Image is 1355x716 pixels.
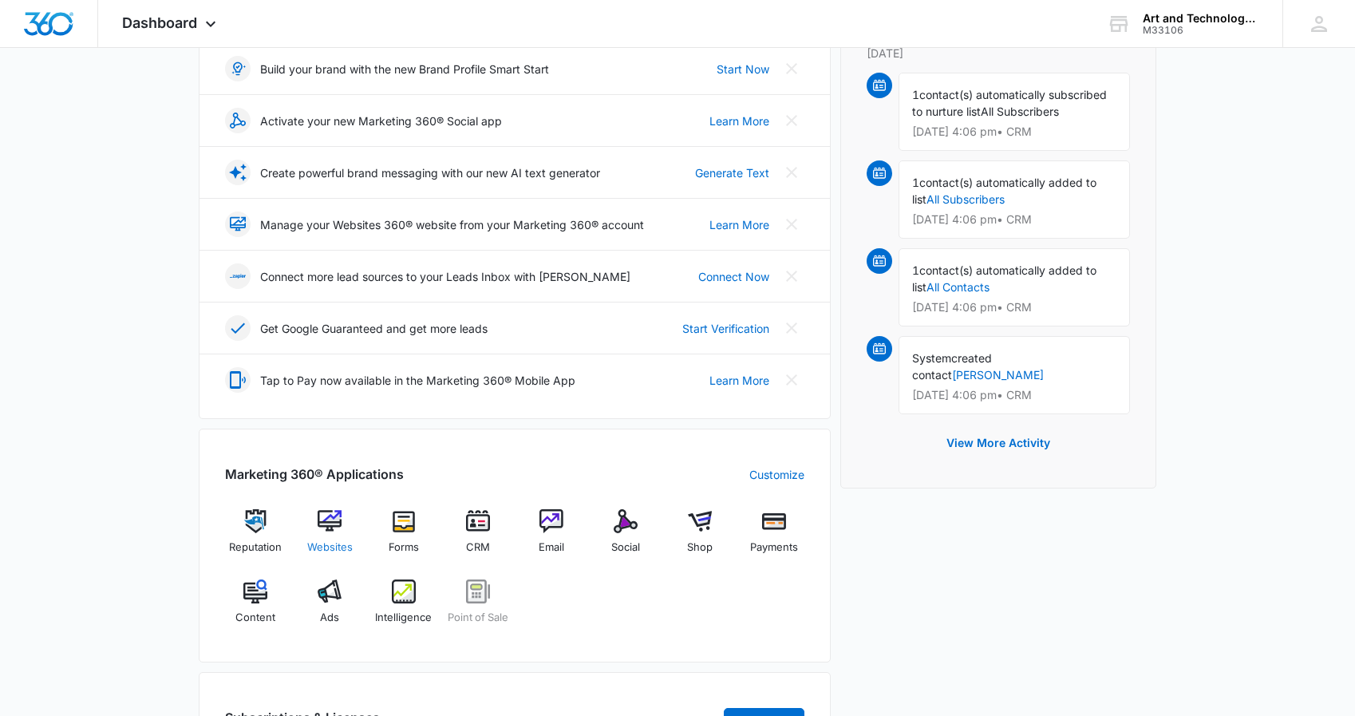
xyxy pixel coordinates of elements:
span: All Subscribers [981,105,1059,118]
a: Forms [373,509,435,567]
a: Shop [670,509,731,567]
button: View More Activity [930,424,1066,462]
span: contact(s) automatically subscribed to nurture list [912,88,1107,118]
button: Close [779,160,804,185]
span: Intelligence [375,610,432,626]
p: [DATE] [867,45,1130,61]
button: Close [779,367,804,393]
a: Customize [749,466,804,483]
span: Ads [320,610,339,626]
button: Close [779,56,804,81]
span: Shop [687,540,713,556]
span: 1 [912,88,919,101]
span: 1 [912,176,919,189]
a: Intelligence [373,580,435,637]
a: CRM [447,509,508,567]
a: Generate Text [695,164,769,181]
p: Connect more lead sources to your Leads Inbox with [PERSON_NAME] [260,268,630,285]
span: contact(s) automatically added to list [912,176,1096,206]
span: Reputation [229,540,282,556]
p: Tap to Pay now available in the Marketing 360® Mobile App [260,372,575,389]
a: Start Verification [682,320,769,337]
button: Close [779,108,804,133]
a: Reputation [225,509,286,567]
span: Dashboard [122,14,197,31]
span: System [912,351,951,365]
p: Get Google Guaranteed and get more leads [260,320,488,337]
div: account name [1143,12,1259,25]
button: Close [779,212,804,237]
a: Content [225,580,286,637]
div: account id [1143,25,1259,36]
a: All Subscribers [926,192,1005,206]
span: Point of Sale [448,610,508,626]
a: All Contacts [926,280,990,294]
span: Social [611,540,640,556]
a: Learn More [709,113,769,129]
h2: Marketing 360® Applications [225,465,404,484]
a: Connect Now [698,268,769,285]
a: Start Now [717,61,769,77]
span: created contact [912,351,992,382]
span: Email [539,540,564,556]
a: Point of Sale [447,580,508,637]
p: [DATE] 4:06 pm • CRM [912,126,1116,137]
p: [DATE] 4:06 pm • CRM [912,302,1116,313]
span: contact(s) automatically added to list [912,263,1096,294]
button: Close [779,263,804,289]
span: CRM [466,540,490,556]
span: Websites [307,540,353,556]
p: Create powerful brand messaging with our new AI text generator [260,164,600,181]
p: Activate your new Marketing 360® Social app [260,113,502,129]
span: Content [235,610,275,626]
p: [DATE] 4:06 pm • CRM [912,214,1116,225]
a: Learn More [709,372,769,389]
a: Social [595,509,657,567]
p: Build your brand with the new Brand Profile Smart Start [260,61,549,77]
a: Payments [743,509,804,567]
span: Payments [750,540,798,556]
p: Manage your Websites 360® website from your Marketing 360® account [260,216,644,233]
span: Forms [389,540,419,556]
a: [PERSON_NAME] [952,368,1044,382]
a: Learn More [709,216,769,233]
a: Email [521,509,583,567]
a: Websites [299,509,361,567]
span: 1 [912,263,919,277]
button: Close [779,315,804,341]
p: [DATE] 4:06 pm • CRM [912,390,1116,401]
a: Ads [299,580,361,637]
